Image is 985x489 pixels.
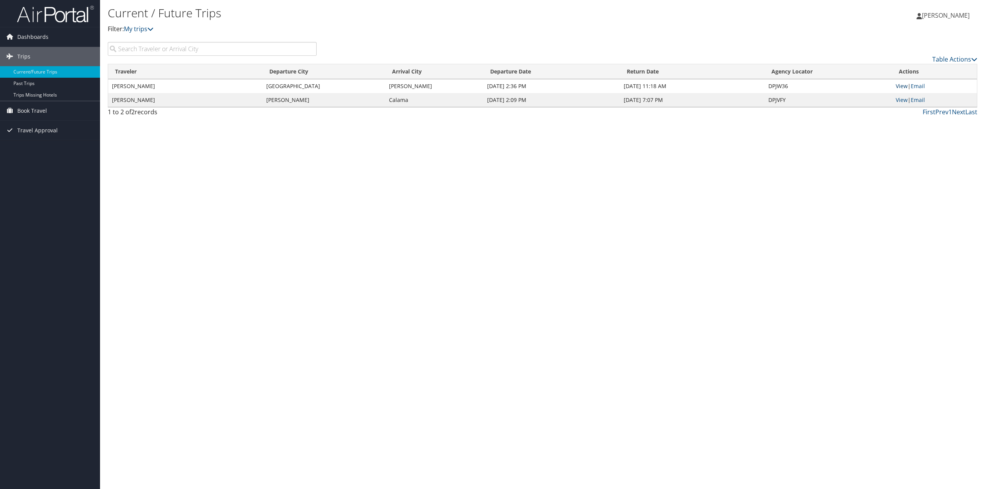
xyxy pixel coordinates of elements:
[620,64,765,79] th: Return Date: activate to sort column ascending
[108,42,317,56] input: Search Traveler or Arrival City
[124,25,154,33] a: My trips
[385,64,483,79] th: Arrival City: activate to sort column ascending
[17,101,47,120] span: Book Travel
[620,93,765,107] td: [DATE] 7:07 PM
[892,79,977,93] td: |
[896,82,908,90] a: View
[965,108,977,116] a: Last
[108,107,317,120] div: 1 to 2 of records
[896,96,908,103] a: View
[262,79,385,93] td: [GEOGRAPHIC_DATA]
[131,108,135,116] span: 2
[952,108,965,116] a: Next
[108,24,688,34] p: Filter:
[922,11,970,20] span: [PERSON_NAME]
[262,93,385,107] td: [PERSON_NAME]
[923,108,935,116] a: First
[892,93,977,107] td: |
[108,79,262,93] td: [PERSON_NAME]
[948,108,952,116] a: 1
[917,4,977,27] a: [PERSON_NAME]
[108,64,262,79] th: Traveler: activate to sort column ascending
[765,79,892,93] td: DPJW36
[385,79,483,93] td: [PERSON_NAME]
[935,108,948,116] a: Prev
[17,27,48,47] span: Dashboards
[911,82,925,90] a: Email
[483,93,620,107] td: [DATE] 2:09 PM
[483,64,620,79] th: Departure Date: activate to sort column descending
[620,79,765,93] td: [DATE] 11:18 AM
[911,96,925,103] a: Email
[17,5,94,23] img: airportal-logo.png
[262,64,385,79] th: Departure City: activate to sort column ascending
[483,79,620,93] td: [DATE] 2:36 PM
[17,121,58,140] span: Travel Approval
[932,55,977,63] a: Table Actions
[765,64,892,79] th: Agency Locator: activate to sort column ascending
[108,5,688,21] h1: Current / Future Trips
[17,47,30,66] span: Trips
[385,93,483,107] td: Calama
[892,64,977,79] th: Actions
[108,93,262,107] td: [PERSON_NAME]
[765,93,892,107] td: DPJVFY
